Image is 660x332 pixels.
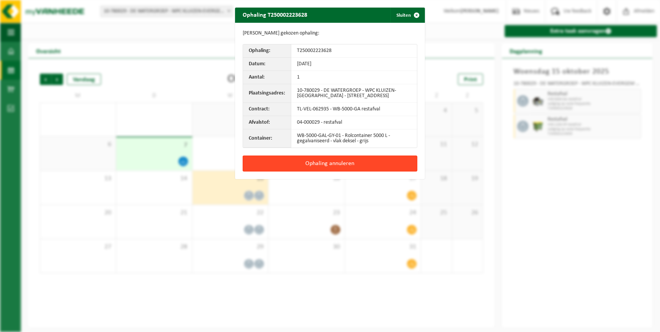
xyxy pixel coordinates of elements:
[243,103,291,116] th: Contract:
[243,71,291,84] th: Aantal:
[291,71,417,84] td: 1
[243,116,291,129] th: Afvalstof:
[235,8,315,22] h2: Ophaling T250002223628
[291,116,417,129] td: 04-000029 - restafval
[243,58,291,71] th: Datum:
[291,103,417,116] td: TL-VEL-062935 - WB-5000-GA restafval
[243,44,291,58] th: Ophaling:
[243,30,417,36] p: [PERSON_NAME] gekozen ophaling:
[243,156,417,172] button: Ophaling annuleren
[390,8,424,23] button: Sluiten
[243,84,291,103] th: Plaatsingsadres:
[243,129,291,148] th: Container:
[291,44,417,58] td: T250002223628
[291,129,417,148] td: WB-5000-GAL-GY-01 - Rolcontainer 5000 L - gegalvaniseerd - vlak deksel - grijs
[291,84,417,103] td: 10-780029 - DE WATERGROEP - WPC KLUIZEN-[GEOGRAPHIC_DATA] - [STREET_ADDRESS]
[291,58,417,71] td: [DATE]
